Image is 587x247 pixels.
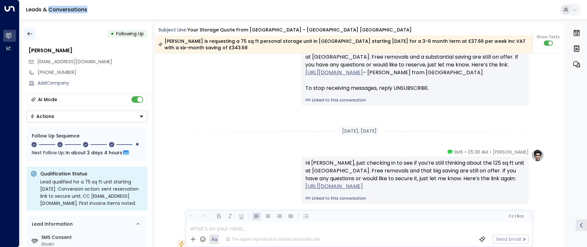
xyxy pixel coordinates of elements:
span: | [515,214,516,218]
span: • [490,149,491,155]
div: [DATE], [DATE] [339,126,379,136]
div: AI Mode [38,96,57,103]
span: [PERSON_NAME] [493,149,529,155]
span: 05:38 AM [468,149,488,155]
span: Subject Line: [158,27,187,33]
button: Undo [188,212,196,220]
label: SMS Consent [41,234,145,241]
div: Hi [PERSON_NAME], just checking in to see if you’re still thinking about the 125 sq ft unit at [G... [305,159,525,190]
a: Linked to this conversation [305,195,525,201]
span: Following Up [116,30,144,37]
button: Redo [199,212,207,220]
span: Cc Bcc [508,214,524,218]
a: Linked to this conversation [305,97,525,103]
span: SMS [454,149,463,155]
div: [PHONE_NUMBER] [38,69,147,76]
div: Your storage quote from [GEOGRAPHIC_DATA] - [GEOGRAPHIC_DATA] [GEOGRAPHIC_DATA] [188,27,412,33]
div: [PERSON_NAME] [29,47,147,54]
div: AddCompany [38,80,147,87]
div: The agent signature is added automatically [226,236,321,242]
span: In about 2 days 4 hours [66,149,122,156]
span: Show Texts [537,34,560,40]
span: • [465,149,466,155]
a: Leads & Conversations [26,6,87,13]
div: Button group with a nested menu [27,111,147,122]
div: Next Follow Up: [32,149,142,156]
div: Follow Up Sequence [32,133,142,139]
span: ronbuzz@outlook.com [37,58,112,65]
div: Lead qualified for a 75 sq ft unit starting [DATE]. Conversion action: sent reservation link to s... [40,178,143,207]
div: Lead Information [30,221,73,228]
a: [URL][DOMAIN_NAME] [305,182,363,190]
button: Actions [27,111,147,122]
div: Hi [PERSON_NAME], just checking in to see if you’re still interested in the 125 sq ft unit at [GE... [305,45,525,92]
button: Cc|Bcc [506,213,527,219]
img: profile-logo.png [531,149,544,162]
div: Actions [30,113,54,119]
p: Qualification Status [40,171,143,177]
a: [URL][DOMAIN_NAME] [305,69,363,76]
div: • [111,28,114,40]
div: [PERSON_NAME] is requesting a 75 sq ft personal storage unit in [GEOGRAPHIC_DATA] starting [DATE]... [158,38,529,51]
span: [EMAIL_ADDRESS][DOMAIN_NAME] [37,58,112,65]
